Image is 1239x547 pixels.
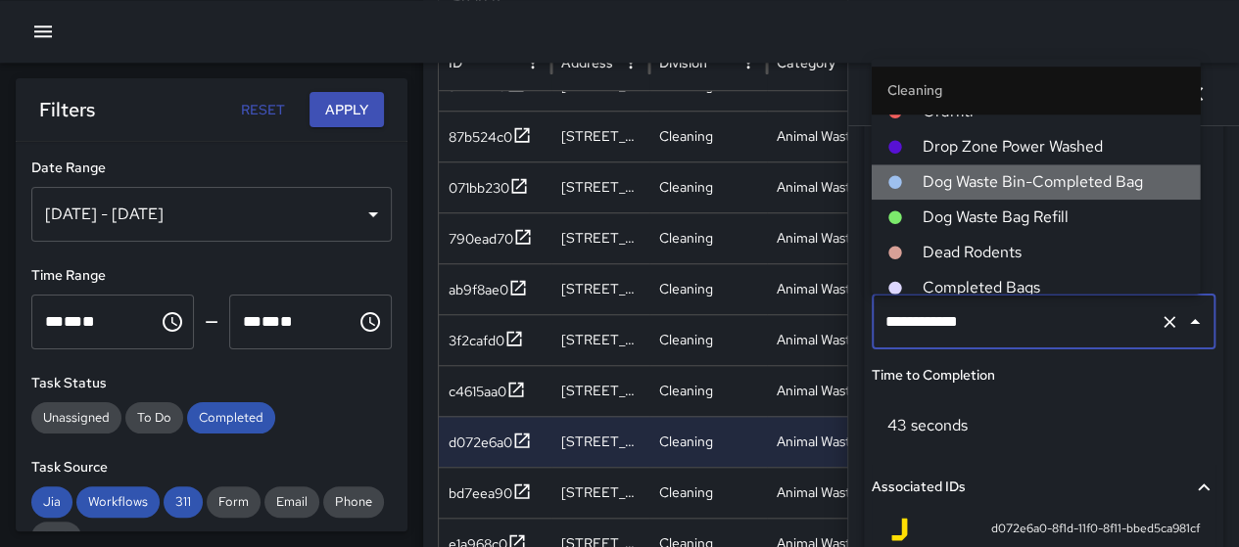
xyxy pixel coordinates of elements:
[31,457,392,479] h6: Task Source
[207,492,261,512] span: Form
[449,382,506,401] div: c4615aa0
[31,486,72,518] div: Jia
[649,314,767,365] div: Cleaning
[777,54,835,71] div: Category
[31,492,72,512] span: Jia
[76,486,160,518] div: Workflows
[649,161,767,212] div: Cleaning
[207,486,261,518] div: Form
[449,227,533,251] button: 790ead70
[449,127,512,147] div: 87b524c0
[31,408,121,428] span: Unassigned
[449,125,532,150] button: 87b524c0
[449,229,513,249] div: 790ead70
[164,486,203,518] div: 311
[449,176,529,201] button: 071bb230
[187,408,275,428] span: Completed
[449,433,512,452] div: d072e6a0
[31,187,392,242] div: [DATE] - [DATE]
[153,302,192,342] button: Choose time, selected time is 12:00 AM
[187,402,275,433] div: Completed
[231,92,294,128] button: Reset
[767,263,894,314] div: Animal Waste
[31,402,121,433] div: Unassigned
[76,492,160,512] span: Workflows
[31,527,81,547] span: SMS
[310,92,384,128] button: Apply
[323,486,384,518] div: Phone
[449,431,532,455] button: d072e6a0
[767,161,894,212] div: Animal Waste
[449,280,508,299] div: ab9f8ae0
[31,158,392,179] h6: Date Range
[264,486,319,518] div: Email
[125,408,183,428] span: To Do
[659,54,707,71] div: Division
[351,302,390,342] button: Choose time, selected time is 11:59 PM
[551,212,649,263] div: 220 L Street Northeast
[82,314,95,329] span: Meridiem
[551,467,649,518] div: 250 K Street Northeast
[649,416,767,467] div: Cleaning
[449,178,509,198] div: 071bb230
[449,481,532,506] button: bd7eea90
[735,49,762,76] button: Division column menu
[449,54,462,71] div: ID
[767,212,894,263] div: Animal Waste
[922,170,1184,194] span: Dog Waste Bin-Completed Bag
[649,365,767,416] div: Cleaning
[922,276,1184,299] span: Completed Bags
[649,263,767,314] div: Cleaning
[617,49,644,76] button: Address column menu
[922,65,1184,88] span: Gutter Clearing
[922,205,1184,229] span: Dog Waste Bag Refill
[767,314,894,365] div: Animal Waste
[551,416,649,467] div: 35 N Street Northeast
[164,492,203,512] span: 311
[649,111,767,161] div: Cleaning
[551,263,649,314] div: 1240 4th Street Northeast
[551,314,649,365] div: 1111 North Capitol Street Northeast
[64,314,82,329] span: Minutes
[264,492,319,512] span: Email
[767,365,894,416] div: Animal Waste
[31,265,392,287] h6: Time Range
[45,314,64,329] span: Hours
[551,161,649,212] div: 810 New Jersey Avenue Northwest
[449,483,512,503] div: bd7eea90
[323,492,384,512] span: Phone
[449,278,528,302] button: ab9f8ae0
[767,111,894,161] div: Animal Waste
[551,111,649,161] div: 150 M Street Northeast
[243,314,262,329] span: Hours
[449,329,524,353] button: 3f2cafd0
[767,416,894,467] div: Animal Waste
[649,212,767,263] div: Cleaning
[262,314,280,329] span: Minutes
[125,402,183,433] div: To Do
[561,54,613,71] div: Address
[649,467,767,518] div: Cleaning
[922,135,1184,159] span: Drop Zone Power Washed
[449,331,504,350] div: 3f2cafd0
[922,241,1184,264] span: Dead Rodents
[39,94,95,125] h6: Filters
[449,380,526,404] button: c4615aa0
[31,373,392,394] h6: Task Status
[519,49,547,76] button: ID column menu
[871,67,1200,114] li: Cleaning
[767,467,894,518] div: Animal Waste
[551,365,649,416] div: 214 L Street Northeast
[280,314,293,329] span: Meridiem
